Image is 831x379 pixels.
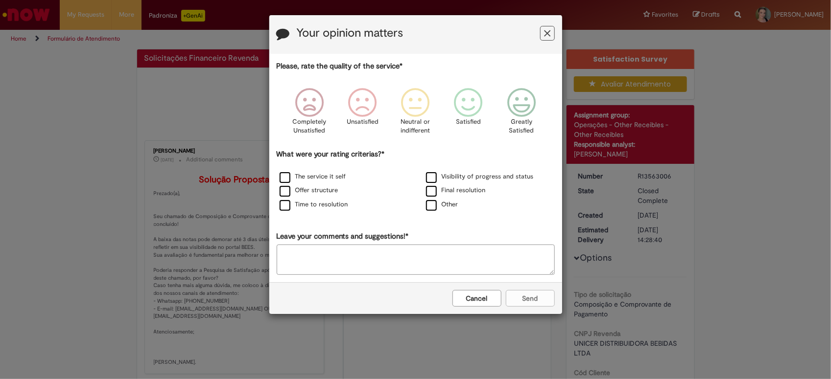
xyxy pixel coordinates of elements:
label: Visibility of progress and status [426,172,534,181]
div: Completely Unsatisfied [285,81,334,148]
label: Please, rate the quality of the service* [277,61,403,71]
label: Your opinion matters [297,27,404,40]
div: Satisfied [444,81,494,148]
p: Completely Unsatisfied [292,117,327,135]
p: Unsatisfied [347,117,379,127]
div: Neutral or indifferent [390,81,440,148]
label: Offer structure [280,186,338,195]
label: Leave your comments and suggestions!* [277,231,409,242]
label: Other [426,200,458,209]
label: Final resolution [426,186,486,195]
div: Unsatisfied [337,81,387,148]
p: Greatly Satisfied [504,117,539,135]
label: Time to resolution [280,200,348,209]
button: Cancel [452,290,501,307]
div: Greatly Satisfied [497,81,546,148]
p: Satisfied [456,117,481,127]
div: What were your rating criterias?* [277,149,555,212]
label: The service it self [280,172,346,181]
p: Neutral or indifferent [398,117,433,135]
